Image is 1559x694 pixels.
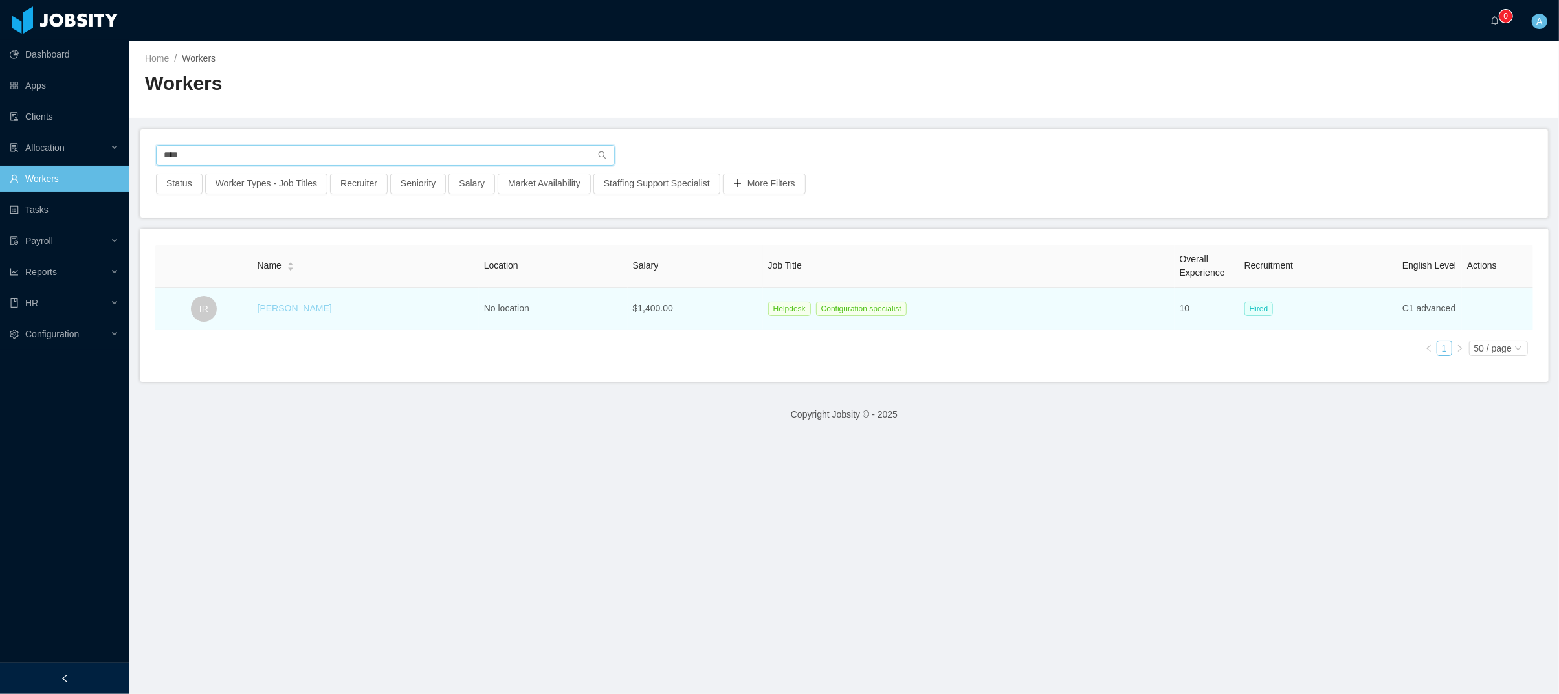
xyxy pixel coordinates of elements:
[25,236,53,246] span: Payroll
[1180,254,1225,278] span: Overall Experience
[1452,341,1468,356] li: Next Page
[1421,341,1437,356] li: Previous Page
[287,261,294,265] i: icon: caret-up
[287,265,294,269] i: icon: caret-down
[287,260,294,269] div: Sort
[258,259,282,273] span: Name
[330,173,388,194] button: Recruiter
[1490,16,1499,25] i: icon: bell
[633,303,673,313] span: $1,400.00
[390,173,446,194] button: Seniority
[10,73,119,98] a: icon: appstoreApps
[1397,288,1462,330] td: C1 advanced
[1536,14,1542,29] span: A
[633,260,659,271] span: Salary
[1425,344,1433,352] i: icon: left
[182,53,216,63] span: Workers
[768,302,811,316] span: Helpdesk
[10,104,119,129] a: icon: auditClients
[25,142,65,153] span: Allocation
[1175,288,1239,330] td: 10
[1456,344,1464,352] i: icon: right
[10,166,119,192] a: icon: userWorkers
[1437,341,1452,356] li: 1
[10,236,19,245] i: icon: file-protect
[484,260,518,271] span: Location
[25,329,79,339] span: Configuration
[1244,260,1293,271] span: Recruitment
[258,303,332,313] a: [PERSON_NAME]
[1244,302,1274,316] span: Hired
[129,392,1559,437] footer: Copyright Jobsity © - 2025
[1437,341,1452,355] a: 1
[145,71,845,97] h2: Workers
[1402,260,1456,271] span: English Level
[593,173,720,194] button: Staffing Support Specialist
[448,173,495,194] button: Salary
[498,173,591,194] button: Market Availability
[1499,10,1512,23] sup: 0
[768,260,802,271] span: Job Title
[145,53,169,63] a: Home
[10,267,19,276] i: icon: line-chart
[816,302,907,316] span: Configuration specialist
[10,41,119,67] a: icon: pie-chartDashboard
[479,288,628,330] td: No location
[199,296,208,322] span: IR
[1474,341,1512,355] div: 50 / page
[205,173,327,194] button: Worker Types - Job Titles
[10,143,19,152] i: icon: solution
[10,330,19,339] i: icon: setting
[1467,260,1497,271] span: Actions
[25,267,57,277] span: Reports
[156,173,203,194] button: Status
[598,151,607,160] i: icon: search
[10,298,19,308] i: icon: book
[174,53,177,63] span: /
[25,298,38,308] span: HR
[10,197,119,223] a: icon: profileTasks
[723,173,806,194] button: icon: plusMore Filters
[1514,344,1522,353] i: icon: down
